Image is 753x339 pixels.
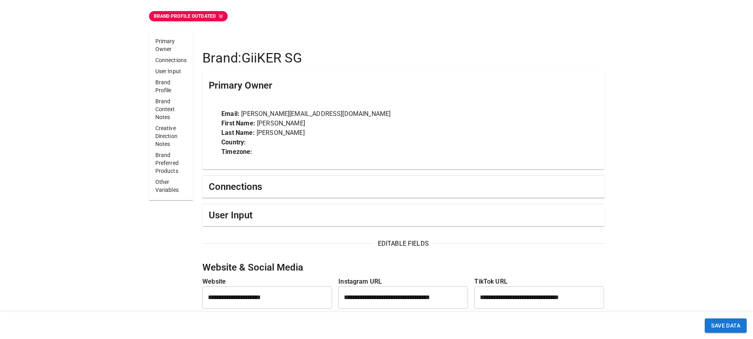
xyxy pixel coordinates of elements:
[202,277,332,286] p: Website
[155,78,187,94] p: Brand Profile
[209,79,272,92] h5: Primary Owner
[202,176,604,198] div: Connections
[154,13,216,20] p: BRAND PROFILE OUTDATED
[202,50,604,66] h4: Brand: GiiKER SG
[221,109,585,119] p: [PERSON_NAME][EMAIL_ADDRESS][DOMAIN_NAME]
[221,119,255,127] strong: First Name:
[209,180,262,193] h5: Connections
[155,178,187,194] p: Other Variables
[221,129,255,136] strong: Last Name:
[149,11,604,21] a: BRAND PROFILE OUTDATED
[155,67,187,75] p: User Input
[474,277,604,286] p: TikTok URL
[202,71,604,100] div: Primary Owner
[155,151,187,175] p: Brand Preferred Products
[221,138,246,146] strong: Country:
[374,239,432,248] span: EDITABLE FIELDS
[221,128,585,138] p: [PERSON_NAME]
[221,119,585,128] p: [PERSON_NAME]
[221,148,252,155] strong: Timezone:
[221,110,240,117] strong: Email:
[202,261,604,274] h5: Website & Social Media
[705,318,747,333] button: SAVE DATA
[202,204,604,226] div: User Input
[209,209,253,222] h5: User Input
[155,97,187,121] p: Brand Context Notes
[155,37,187,53] p: Primary Owner
[155,56,187,64] p: Connections
[155,124,187,148] p: Creative Direction Notes
[338,277,468,286] p: Instagram URL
